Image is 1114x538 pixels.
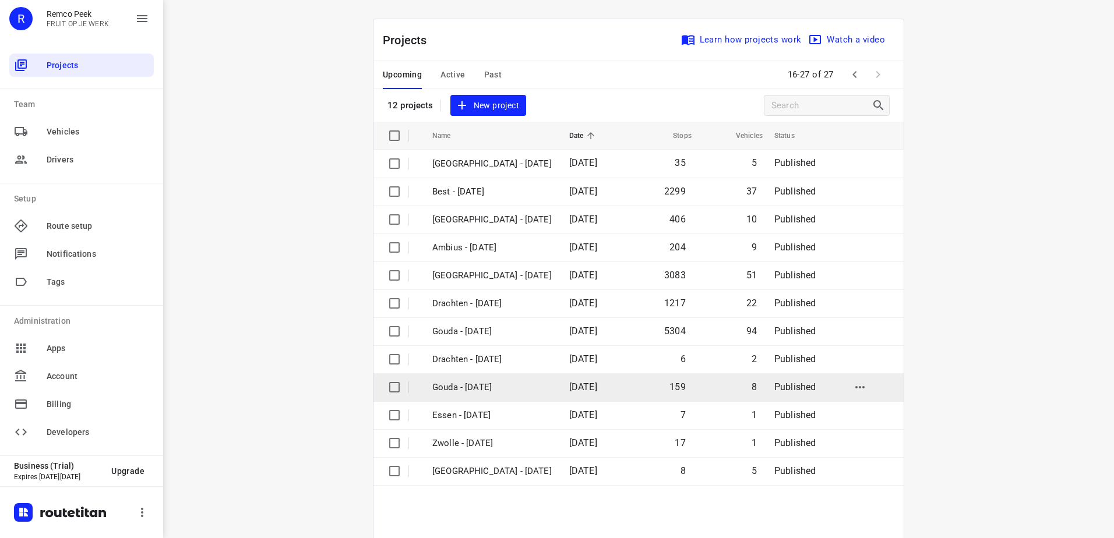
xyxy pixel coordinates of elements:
[47,154,149,166] span: Drivers
[664,270,686,281] span: 3083
[752,465,757,476] span: 5
[569,325,597,337] span: [DATE]
[9,364,154,388] div: Account
[664,298,686,309] span: 1217
[432,353,552,366] p: Drachten - [DATE]
[669,214,686,225] span: 406
[664,186,686,197] span: 2299
[774,157,816,168] span: Published
[9,214,154,238] div: Route setup
[47,342,149,355] span: Apps
[432,325,552,338] p: Gouda - [DATE]
[102,461,154,482] button: Upgrade
[752,437,757,448] span: 1
[440,68,465,82] span: Active
[47,426,149,438] span: Developers
[47,126,149,138] span: Vehicles
[9,7,33,30] div: R
[14,461,102,470] p: Business (Trial)
[843,63,866,86] span: Previous Page
[752,242,757,253] span: 9
[752,381,757,392] span: 8
[484,68,502,82] span: Past
[387,100,433,111] p: 12 projects
[14,193,154,205] p: Setup
[111,466,144,476] span: Upgrade
[9,392,154,416] div: Billing
[432,213,552,226] p: [GEOGRAPHIC_DATA] - [DATE]
[9,148,154,171] div: Drivers
[866,63,890,86] span: Next Page
[746,325,757,337] span: 94
[9,270,154,293] div: Tags
[9,54,154,77] div: Projects
[569,381,597,392] span: [DATE]
[774,242,816,253] span: Published
[14,315,154,327] p: Administration
[752,409,757,420] span: 1
[569,465,597,476] span: [DATE]
[569,129,599,143] span: Date
[9,420,154,444] div: Developers
[432,409,552,422] p: Essen - [DATE]
[14,473,102,481] p: Expires [DATE][DATE]
[774,186,816,197] span: Published
[746,214,757,225] span: 10
[432,157,552,171] p: Gemeente Rotterdam - Monday
[569,437,597,448] span: [DATE]
[774,270,816,281] span: Published
[752,157,757,168] span: 5
[774,325,816,337] span: Published
[432,185,552,199] p: Best - Monday
[569,298,597,309] span: [DATE]
[47,20,109,28] p: FRUIT OP JE WERK
[383,31,436,49] p: Projects
[569,157,597,168] span: [DATE]
[752,353,757,364] span: 2
[432,437,552,450] p: Zwolle - [DATE]
[746,298,757,309] span: 22
[771,97,872,115] input: Search projects
[47,220,149,232] span: Route setup
[47,248,149,260] span: Notifications
[774,353,816,364] span: Published
[432,241,552,254] p: Ambius - [DATE]
[47,398,149,410] span: Billing
[432,297,552,310] p: Drachten - [DATE]
[669,242,686,253] span: 204
[774,381,816,392] span: Published
[569,214,597,225] span: [DATE]
[569,186,597,197] span: [DATE]
[721,129,763,143] span: Vehicles
[383,68,422,82] span: Upcoming
[783,62,839,87] span: 16-27 of 27
[774,298,816,309] span: Published
[658,129,692,143] span: Stops
[569,353,597,364] span: [DATE]
[47,276,149,288] span: Tags
[450,95,526,116] button: New project
[681,465,686,476] span: 8
[746,186,757,197] span: 37
[47,9,109,19] p: Remco Peek
[664,325,686,337] span: 5304
[47,370,149,383] span: Account
[675,437,685,448] span: 17
[774,437,816,448] span: Published
[569,242,597,253] span: [DATE]
[774,129,810,143] span: Status
[681,353,686,364] span: 6
[669,381,686,392] span: 159
[774,409,816,420] span: Published
[47,59,149,72] span: Projects
[9,337,154,360] div: Apps
[457,98,519,113] span: New project
[681,409,686,420] span: 7
[432,269,552,282] p: [GEOGRAPHIC_DATA] - [DATE]
[9,242,154,266] div: Notifications
[774,465,816,476] span: Published
[872,98,889,112] div: Search
[432,129,466,143] span: Name
[432,381,552,394] p: Gouda - [DATE]
[675,157,685,168] span: 35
